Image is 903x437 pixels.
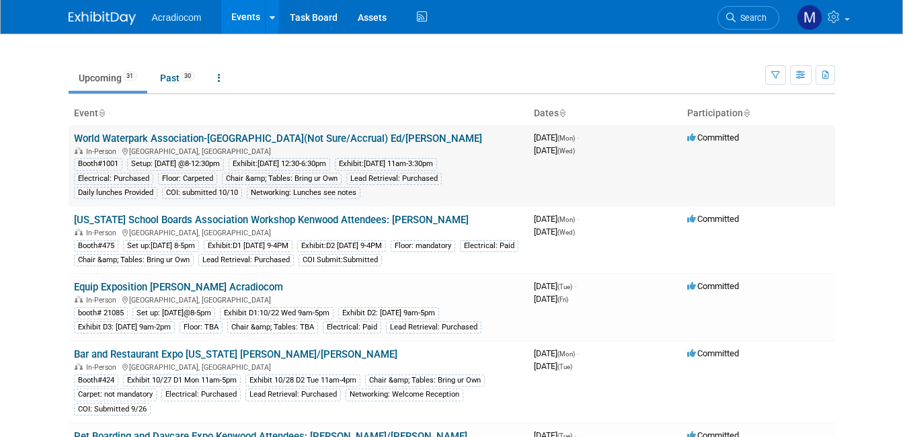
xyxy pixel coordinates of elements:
span: (Wed) [557,229,575,236]
div: Electrical: Purchased [74,173,153,185]
div: Lead Retrieval: Purchased [386,321,481,333]
span: (Wed) [557,147,575,155]
span: [DATE] [534,361,572,371]
div: Exhibit 10/28 D2 Tue 11am-4pm [245,374,360,387]
a: Sort by Start Date [559,108,565,118]
div: Lead Retrieval: Purchased [245,389,341,401]
div: Set up: [DATE]@8-5pm [132,307,215,319]
div: Exhibit:[DATE] 12:30-6:30pm [229,158,330,170]
div: Exhibit 10/27 D1 Mon 11am-5pm [123,374,241,387]
span: (Tue) [557,283,572,290]
div: Electrical: Paid [460,240,518,252]
div: COI Submit:Submitted [299,254,382,266]
div: Setup: [DATE] @8-12:30pm [127,158,224,170]
div: Chair &amp; Tables: Bring ur Own [222,173,342,185]
th: Dates [528,102,682,125]
span: - [577,214,579,224]
span: Acradiocom [152,12,202,23]
span: [DATE] [534,348,579,358]
span: In-Person [86,147,120,156]
div: [GEOGRAPHIC_DATA], [GEOGRAPHIC_DATA] [74,145,523,156]
img: In-Person Event [75,363,83,370]
div: COI: submitted 10/10 [162,187,242,199]
span: In-Person [86,363,120,372]
img: In-Person Event [75,296,83,303]
div: Floor: mandatory [391,240,455,252]
div: [GEOGRAPHIC_DATA], [GEOGRAPHIC_DATA] [74,294,523,305]
span: (Tue) [557,363,572,370]
span: Committed [687,132,739,143]
a: Bar and Restaurant Expo [US_STATE] [PERSON_NAME]/[PERSON_NAME] [74,348,397,360]
div: Booth#1001 [74,158,122,170]
div: Electrical: Paid [323,321,381,333]
div: Lead Retrieval: Purchased [198,254,294,266]
div: Daily lunches Provided [74,187,157,199]
div: Floor: TBA [180,321,223,333]
span: [DATE] [534,145,575,155]
div: Exhibit:D1 [DATE] 9-4PM [204,240,292,252]
div: Networking: Lunches see notes [247,187,360,199]
div: Exhibit:D2 [DATE] 9-4PM [297,240,386,252]
div: Chair &amp; Tables: TBA [227,321,318,333]
span: Committed [687,281,739,291]
span: (Mon) [557,216,575,223]
span: [DATE] [534,214,579,224]
span: - [574,281,576,291]
div: Carpet: not mandatory [74,389,157,401]
img: In-Person Event [75,147,83,154]
span: [DATE] [534,132,579,143]
div: Lead Retrieval: Purchased [346,173,442,185]
img: Mike Pascuzzi [797,5,822,30]
span: [DATE] [534,281,576,291]
span: (Fri) [557,296,568,303]
div: Exhibit D1:10/22 Wed 9am-5pm [220,307,333,319]
img: ExhibitDay [69,11,136,25]
div: Chair &amp; Tables: Bring ur Own [74,254,194,266]
a: Past30 [150,65,205,91]
span: Committed [687,214,739,224]
div: [GEOGRAPHIC_DATA], [GEOGRAPHIC_DATA] [74,361,523,372]
a: Search [717,6,779,30]
div: Electrical: Purchased [161,389,241,401]
div: COI: Submitted 9/26 [74,403,151,415]
span: 31 [122,71,137,81]
span: In-Person [86,296,120,305]
div: Floor: Carpeted [158,173,217,185]
a: World Waterpark Association-[GEOGRAPHIC_DATA](Not Sure/Accrual) Ed/[PERSON_NAME] [74,132,482,145]
a: Sort by Participation Type [743,108,750,118]
span: 30 [180,71,195,81]
div: Exhibit D3: [DATE] 9am-2pm [74,321,175,333]
div: Networking: Welcome Reception [346,389,463,401]
span: - [577,132,579,143]
div: Booth#475 [74,240,118,252]
div: booth# 21085 [74,307,128,319]
div: Exhibit D2: [DATE] 9am-5pm [338,307,439,319]
span: - [577,348,579,358]
span: In-Person [86,229,120,237]
a: Equip Exposition [PERSON_NAME] Acradiocom [74,281,283,293]
span: Committed [687,348,739,358]
span: (Mon) [557,134,575,142]
th: Participation [682,102,835,125]
div: Chair &amp; Tables: Bring ur Own [365,374,485,387]
div: Booth#424 [74,374,118,387]
th: Event [69,102,528,125]
span: [DATE] [534,294,568,304]
div: Set up:[DATE] 8-5pm [123,240,199,252]
span: [DATE] [534,227,575,237]
a: Upcoming31 [69,65,147,91]
span: Search [736,13,767,23]
a: Sort by Event Name [98,108,105,118]
img: In-Person Event [75,229,83,235]
span: (Mon) [557,350,575,358]
a: [US_STATE] School Boards Association Workshop Kenwood Attendees: [PERSON_NAME] [74,214,469,226]
div: [GEOGRAPHIC_DATA], [GEOGRAPHIC_DATA] [74,227,523,237]
div: Exhibit:[DATE] 11am-3:30pm [335,158,437,170]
